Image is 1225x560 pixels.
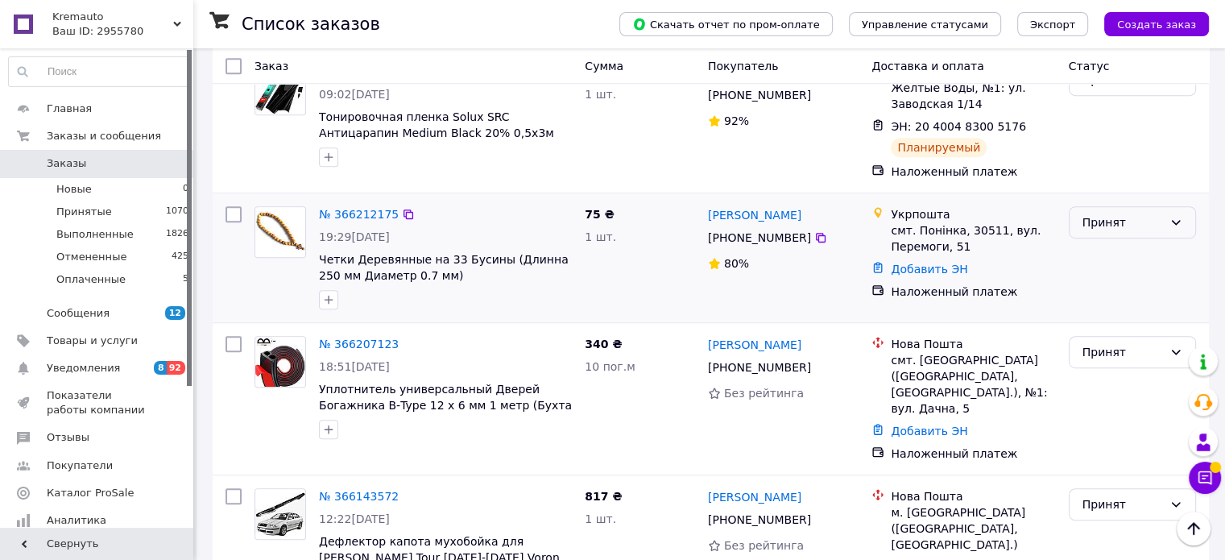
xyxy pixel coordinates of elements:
[9,57,189,86] input: Поиск
[724,387,804,400] span: Без рейтинга
[891,352,1055,417] div: смт. [GEOGRAPHIC_DATA] ([GEOGRAPHIC_DATA], [GEOGRAPHIC_DATA].), №1: вул. Дачна, 5
[724,539,804,552] span: Без рейтинга
[891,446,1055,462] div: Наложенный платеж
[319,490,399,503] a: № 366143572
[319,360,390,373] span: 18:51[DATE]
[166,205,188,219] span: 1070
[255,489,305,539] img: Фото товару
[705,226,814,249] div: [PHONE_NUMBER]
[255,207,305,257] img: Фото товару
[585,230,616,243] span: 1 шт.
[1082,214,1163,231] div: Принят
[1104,12,1209,36] button: Создать заказ
[1189,462,1221,494] button: Чат с покупателем
[255,60,288,73] span: Заказ
[585,512,616,525] span: 1 шт.
[255,206,306,258] a: Фото товару
[849,12,1001,36] button: Управление статусами
[47,306,110,321] span: Сообщения
[891,80,1055,112] div: Желтые Воды, №1: ул. Заводская 1/14
[891,206,1055,222] div: Укрпошта
[319,230,390,243] span: 19:29[DATE]
[891,336,1055,352] div: Нова Пошта
[871,60,983,73] span: Доставка и оплата
[47,430,89,445] span: Отзывы
[56,182,92,197] span: Новые
[242,15,380,34] h1: Список заказов
[154,361,167,375] span: 8
[319,338,399,351] a: № 366207123
[47,361,120,375] span: Уведомления
[47,486,134,500] span: Каталог ProSale
[319,110,554,156] a: Тонировочная пленка Solux SRC Антицарапин Medium Black 20% 0,5x3м (CG-20D)
[56,205,112,219] span: Принятые
[167,361,185,375] span: 92
[708,489,801,505] a: [PERSON_NAME]
[724,114,749,127] span: 92%
[585,338,622,351] span: 340 ₴
[705,508,814,531] div: [PHONE_NUMBER]
[47,156,86,171] span: Заказы
[1082,496,1163,513] div: Принят
[52,10,173,24] span: Kremauto
[585,88,616,101] span: 1 шт.
[1117,19,1196,31] span: Создать заказ
[319,208,399,221] a: № 366212175
[319,383,572,428] a: Уплотнитель универсальный Дверей Богажника В-Type 12 x 6 мм 1 метр (Бухта 10 метров)
[891,504,1055,553] div: м. [GEOGRAPHIC_DATA] ([GEOGRAPHIC_DATA], [GEOGRAPHIC_DATA].)
[891,263,967,276] a: Добавить ЭН
[891,222,1055,255] div: смт. Понінка, 30511, вул. Перемоги, 51
[891,425,967,438] a: Добавить ЭН
[891,488,1055,504] div: Нова Пошта
[891,120,1026,133] span: ЭН: 20 4004 8300 5176
[891,164,1055,180] div: Наложенный платеж
[319,88,390,101] span: 09:02[DATE]
[255,337,305,387] img: Фото товару
[166,227,188,242] span: 1826
[255,336,306,388] a: Фото товару
[255,64,306,115] a: Фото товару
[585,208,614,221] span: 75 ₴
[619,12,833,36] button: Скачать отчет по пром-оплате
[585,490,622,503] span: 817 ₴
[724,257,749,270] span: 80%
[56,227,134,242] span: Выполненные
[1082,343,1163,361] div: Принят
[585,360,635,373] span: 10 пог.м
[891,284,1055,300] div: Наложенный платеж
[47,334,138,348] span: Товары и услуги
[319,253,569,282] a: Четки Деревянные на 33 Бусины (Длинна 250 мм Диаметр 0.7 мм)
[56,250,126,264] span: Отмененные
[183,272,188,287] span: 5
[47,513,106,528] span: Аналитика
[47,458,113,473] span: Покупатели
[705,84,814,106] div: [PHONE_NUMBER]
[862,19,988,31] span: Управление статусами
[255,64,305,114] img: Фото товару
[632,17,820,31] span: Скачать отчет по пром-оплате
[708,337,801,353] a: [PERSON_NAME]
[255,488,306,540] a: Фото товару
[585,60,623,73] span: Сумма
[708,60,779,73] span: Покупатель
[891,138,987,157] div: Планируемый
[165,306,185,320] span: 12
[183,182,188,197] span: 0
[705,356,814,379] div: [PHONE_NUMBER]
[172,250,188,264] span: 425
[1177,512,1211,545] button: Наверх
[1030,19,1075,31] span: Экспорт
[56,272,126,287] span: Оплаченные
[708,207,801,223] a: [PERSON_NAME]
[47,129,161,143] span: Заказы и сообщения
[1088,17,1209,30] a: Создать заказ
[52,24,193,39] div: Ваш ID: 2955780
[1017,12,1088,36] button: Экспорт
[47,388,149,417] span: Показатели работы компании
[47,102,92,116] span: Главная
[319,512,390,525] span: 12:22[DATE]
[1069,60,1110,73] span: Статус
